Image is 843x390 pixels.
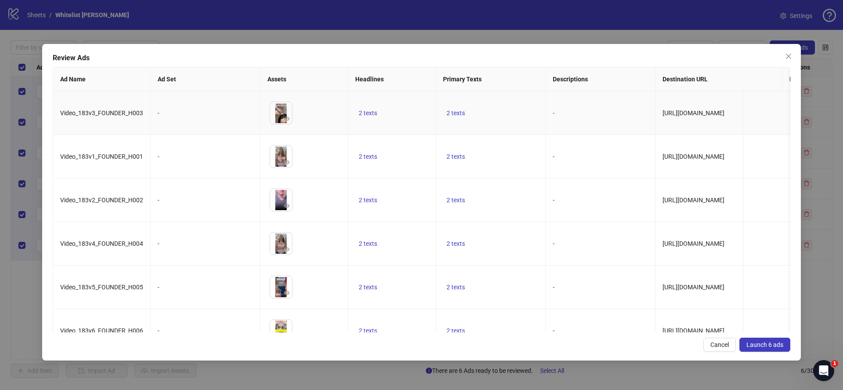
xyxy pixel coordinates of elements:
span: Video_183v3_FOUNDER_H003 [60,109,143,117]
span: Video_183v4_FOUNDER_H004 [60,240,143,247]
span: Cancel [710,341,729,348]
button: Preview [281,200,292,211]
button: Close [782,49,796,63]
span: 2 texts [359,153,377,160]
span: close [785,53,792,60]
span: Video_183v2_FOUNDER_H002 [60,197,143,204]
span: 2 texts [359,284,377,291]
img: Asset 1 [270,189,292,211]
button: 2 texts [443,151,468,162]
th: Ad Set [151,67,260,91]
th: Assets [260,67,348,91]
span: eye [284,159,290,165]
img: Asset 1 [270,146,292,168]
button: Launch 6 ads [739,338,790,352]
span: 2 texts [447,240,465,247]
button: 2 texts [355,282,381,292]
button: 2 texts [355,195,381,205]
span: - [553,153,555,160]
span: 2 texts [447,197,465,204]
th: Ad Name [53,67,151,91]
span: [URL][DOMAIN_NAME] [663,109,724,117]
span: - [553,197,555,204]
th: Destination URL [656,67,783,91]
span: - [553,284,555,291]
span: 2 texts [359,197,377,204]
button: 2 texts [355,151,381,162]
span: Video_183v5_FOUNDER_H005 [60,284,143,291]
span: - [553,109,555,117]
th: Primary Texts [436,67,546,91]
div: - [158,108,253,118]
div: - [158,195,253,205]
button: Preview [281,244,292,255]
img: Asset 1 [270,102,292,124]
button: 2 texts [355,238,381,249]
button: Preview [281,331,292,342]
span: 2 texts [447,153,465,160]
span: [URL][DOMAIN_NAME] [663,284,724,291]
span: - [553,240,555,247]
button: 2 texts [443,238,468,249]
span: 2 texts [359,109,377,117]
span: eye [284,203,290,209]
button: 2 texts [443,195,468,205]
img: Asset 1 [270,320,292,342]
img: Asset 1 [270,276,292,298]
button: 2 texts [443,282,468,292]
span: eye [284,116,290,122]
span: [URL][DOMAIN_NAME] [663,327,724,334]
div: - [158,152,253,161]
img: Asset 1 [270,233,292,255]
div: - [158,239,253,248]
iframe: Intercom live chat [813,360,834,381]
th: Descriptions [546,67,656,91]
span: [URL][DOMAIN_NAME] [663,153,724,160]
button: Preview [281,113,292,124]
div: - [158,326,253,335]
th: Headlines [348,67,436,91]
button: Preview [281,288,292,298]
button: 2 texts [355,108,381,118]
button: 2 texts [443,108,468,118]
span: 2 texts [447,284,465,291]
span: 2 texts [359,327,377,334]
span: 2 texts [447,327,465,334]
span: eye [284,290,290,296]
span: [URL][DOMAIN_NAME] [663,240,724,247]
span: 2 texts [359,240,377,247]
span: 2 texts [447,109,465,117]
div: - [158,282,253,292]
span: [URL][DOMAIN_NAME] [663,197,724,204]
button: Cancel [703,338,736,352]
span: eye [284,246,290,252]
span: Launch 6 ads [746,341,783,348]
button: 2 texts [443,325,468,336]
button: 2 texts [355,325,381,336]
span: Video_183v1_FOUNDER_H001 [60,153,143,160]
div: Review Ads [53,53,790,63]
span: 1 [831,360,838,367]
span: - [553,327,555,334]
span: Video_183v6_FOUNDER_H006 [60,327,143,334]
button: Preview [281,157,292,168]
